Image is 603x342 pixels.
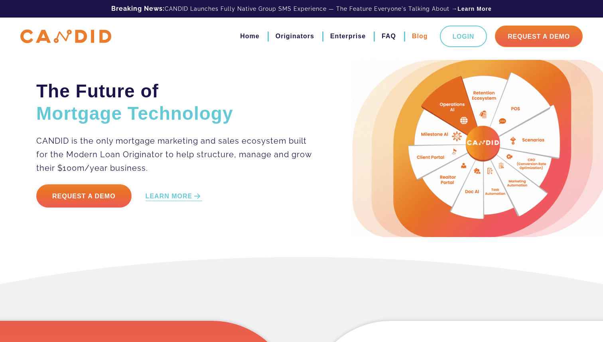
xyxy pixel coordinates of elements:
[440,26,487,47] a: Login
[276,30,314,43] a: Originators
[36,80,313,125] h2: The Future of
[240,30,259,43] a: Home
[36,184,132,208] a: Request a Demo
[36,134,313,175] p: CANDID is the only mortgage marketing and sales ecosystem built for the Modern Loan Originator to...
[382,30,396,43] a: FAQ
[111,5,165,12] b: Breaking News:
[20,30,111,43] img: CANDID APP
[146,192,203,201] a: LEARN MORE
[495,26,583,47] a: Request A Demo
[36,103,233,124] span: Mortgage Technology
[412,30,428,43] a: Blog
[457,5,491,13] a: Learn More
[330,30,366,43] a: Enterprise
